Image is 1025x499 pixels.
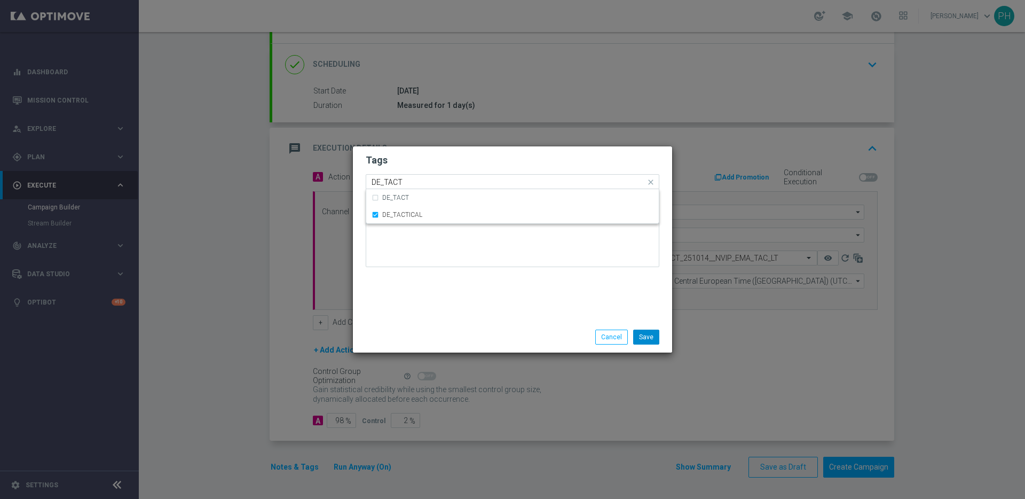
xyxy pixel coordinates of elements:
[372,189,653,206] div: DE_TACT
[382,194,409,201] label: DE_TACT
[633,330,659,345] button: Save
[366,189,659,224] ng-dropdown-panel: Options list
[372,206,653,223] div: DE_TACTICAL
[366,174,659,189] ng-select: DE_TACTICAL
[382,212,422,218] label: DE_TACTICAL
[366,154,659,167] h2: Tags
[595,330,628,345] button: Cancel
